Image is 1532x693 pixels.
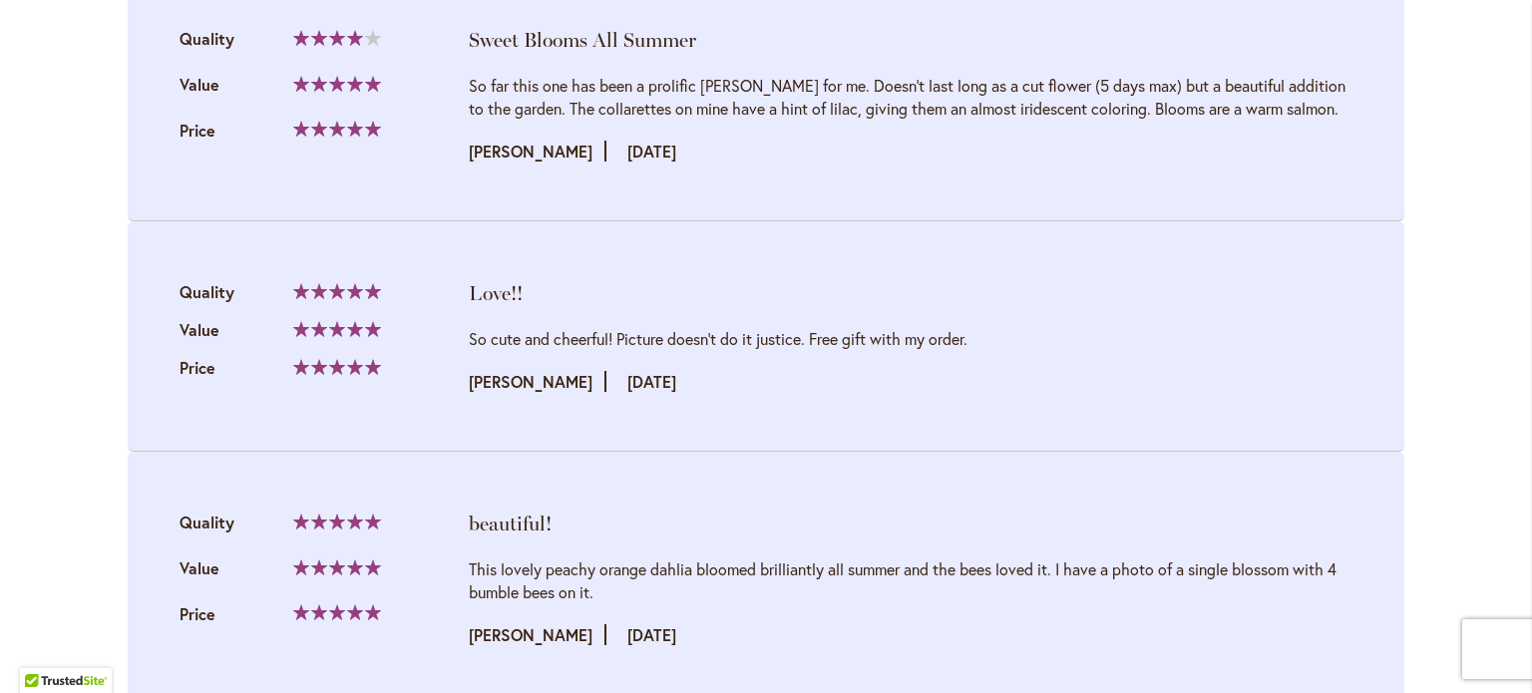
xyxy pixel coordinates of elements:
[293,359,381,375] div: 100%
[627,141,676,162] time: [DATE]
[627,624,676,645] time: [DATE]
[469,279,1352,307] div: Love!!
[180,28,234,49] span: Quality
[180,319,219,340] span: Value
[469,26,1352,54] div: Sweet Blooms All Summer
[293,514,381,529] div: 100%
[469,371,606,392] strong: [PERSON_NAME]
[293,559,381,575] div: 100%
[180,603,215,624] span: Price
[293,121,381,137] div: 100%
[180,120,215,141] span: Price
[180,357,215,378] span: Price
[469,557,1352,603] div: This lovely peachy orange dahlia bloomed brilliantly all summer and the bees loved it. I have a p...
[469,624,606,645] strong: [PERSON_NAME]
[469,510,1352,537] div: beautiful!
[15,622,71,678] iframe: Launch Accessibility Center
[469,74,1352,120] div: So far this one has been a prolific [PERSON_NAME] for me. Doesn’t last long as a cut flower (5 da...
[469,141,606,162] strong: [PERSON_NAME]
[293,76,381,92] div: 100%
[293,30,381,46] div: 80%
[469,327,1352,350] div: So cute and cheerful! Picture doesn’t do it justice. Free gift with my order.
[293,604,381,620] div: 100%
[293,321,381,337] div: 100%
[180,74,219,95] span: Value
[180,512,234,532] span: Quality
[180,557,219,578] span: Value
[627,371,676,392] time: [DATE]
[180,281,234,302] span: Quality
[293,283,381,299] div: 100%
